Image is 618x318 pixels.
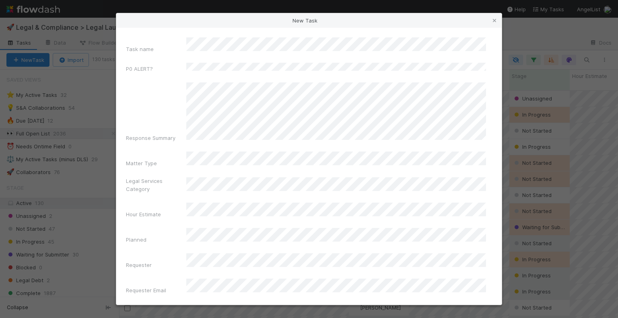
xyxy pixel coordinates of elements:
label: Requester Email [126,286,166,294]
label: Legal Services Category [126,177,186,193]
label: Planned [126,236,146,244]
label: Requester [126,261,152,269]
label: Task name [126,45,154,53]
label: P0 ALERT? [126,65,153,73]
label: Response Summary [126,134,175,142]
label: Hour Estimate [126,210,161,218]
label: Matter Type [126,159,157,167]
div: New Task [116,13,502,28]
